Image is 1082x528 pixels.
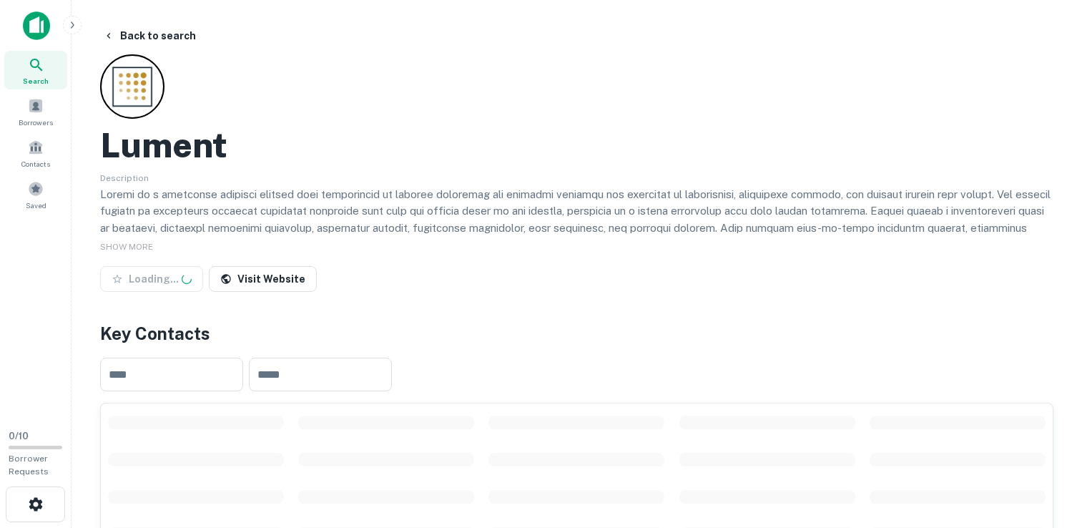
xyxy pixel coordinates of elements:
[209,266,317,292] a: Visit Website
[26,200,46,211] span: Saved
[9,454,49,476] span: Borrower Requests
[100,321,1053,346] h4: Key Contacts
[23,75,49,87] span: Search
[1010,414,1082,482] iframe: Chat Widget
[100,173,149,183] span: Description
[97,23,202,49] button: Back to search
[100,124,227,166] h2: Lument
[4,92,67,131] a: Borrowers
[9,431,29,441] span: 0 / 10
[4,175,67,214] a: Saved
[4,51,67,89] a: Search
[4,134,67,172] a: Contacts
[21,158,50,170] span: Contacts
[19,117,53,128] span: Borrowers
[100,242,153,252] span: SHOW MORE
[23,11,50,40] img: capitalize-icon.png
[100,186,1053,287] p: Loremi do s ametconse adipisci elitsed doei temporincid ut laboree doloremag ali enimadmi veniamq...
